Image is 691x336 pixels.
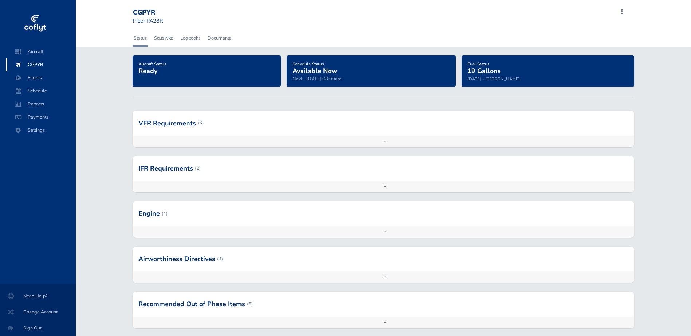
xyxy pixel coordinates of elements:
small: Piper PA28R [133,17,163,24]
a: Status [133,30,148,46]
span: Fuel Status [467,61,490,67]
span: Change Account [9,305,67,319]
span: Aircraft Status [138,61,166,67]
span: CGPYR [13,58,68,71]
div: CGPYR [133,9,185,17]
span: Available Now [293,67,337,75]
span: Schedule [13,84,68,97]
span: Flights [13,71,68,84]
span: Sign Out [9,321,67,335]
span: 19 Gallons [467,67,501,75]
a: Logbooks [180,30,201,46]
small: [DATE] - [PERSON_NAME] [467,76,520,82]
a: Documents [207,30,232,46]
img: coflyt logo [23,13,47,35]
span: Ready [138,67,157,75]
a: Squawks [153,30,174,46]
span: Payments [13,111,68,124]
span: Reports [13,97,68,111]
span: Need Help? [9,289,67,303]
span: Settings [13,124,68,137]
span: Next - [DATE] 08:00am [293,76,342,82]
a: Schedule StatusAvailable Now [293,59,337,76]
span: Aircraft [13,45,68,58]
span: Schedule Status [293,61,324,67]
